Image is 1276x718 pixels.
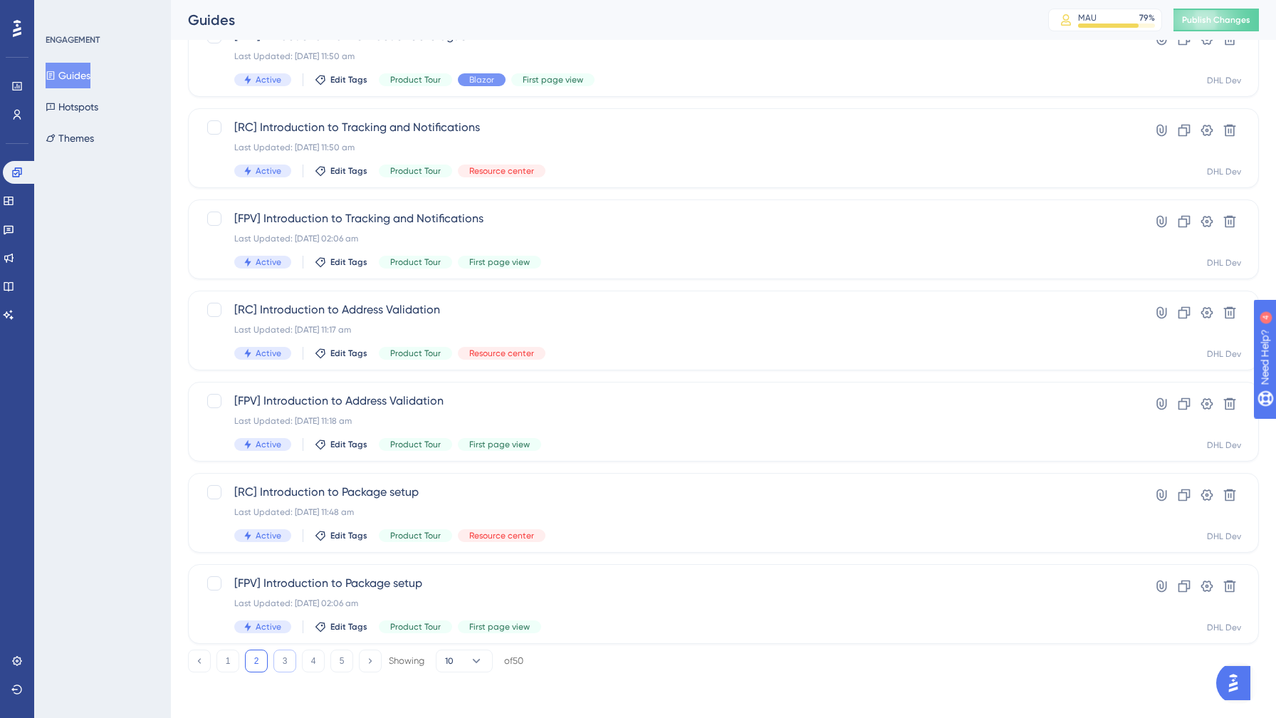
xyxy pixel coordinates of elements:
div: DHL Dev [1207,531,1241,542]
span: Edit Tags [330,256,367,268]
span: First page view [469,621,530,633]
span: Active [256,256,281,268]
div: DHL Dev [1207,166,1241,177]
div: Last Updated: [DATE] 02:06 am [234,233,1099,244]
button: Edit Tags [315,165,367,177]
button: Publish Changes [1173,9,1259,31]
button: 1 [216,650,239,672]
span: Product Tour [390,348,441,359]
span: Product Tour [390,74,441,85]
span: Product Tour [390,165,441,177]
span: Active [256,348,281,359]
span: [RC] Introduction to Address Validation [234,301,1099,318]
span: 10 [445,655,454,667]
button: 10 [436,650,493,672]
span: Edit Tags [330,621,367,633]
span: Blazor [469,74,494,85]
div: Last Updated: [DATE] 11:50 am [234,142,1099,153]
span: Edit Tags [330,74,367,85]
span: First page view [523,74,583,85]
div: 79 % [1139,12,1155,24]
span: [FPV] Introduction to Address Validation [234,392,1099,410]
div: DHL Dev [1207,257,1241,269]
button: 5 [330,650,353,672]
span: Publish Changes [1182,14,1250,26]
button: Edit Tags [315,439,367,450]
div: DHL Dev [1207,75,1241,86]
span: [RC] Introduction to Tracking and Notifications [234,119,1099,136]
button: Hotspots [46,94,98,120]
div: of 50 [504,655,523,667]
button: 3 [273,650,296,672]
span: Edit Tags [330,348,367,359]
span: Edit Tags [330,165,367,177]
div: Last Updated: [DATE] 11:50 am [234,51,1099,62]
div: Guides [188,10,1013,30]
span: Active [256,74,281,85]
button: Edit Tags [315,621,367,633]
span: Edit Tags [330,530,367,541]
span: Active [256,165,281,177]
span: Edit Tags [330,439,367,450]
button: Edit Tags [315,348,367,359]
span: Product Tour [390,621,441,633]
div: DHL Dev [1207,348,1241,360]
button: 2 [245,650,268,672]
button: Guides [46,63,90,88]
span: Need Help? [33,4,89,21]
button: 4 [302,650,325,672]
div: Last Updated: [DATE] 11:48 am [234,506,1099,518]
div: Showing [389,655,424,667]
span: Active [256,439,281,450]
div: Last Updated: [DATE] 02:06 am [234,598,1099,609]
div: ENGAGEMENT [46,34,100,46]
span: Resource center [469,530,534,541]
span: Product Tour [390,439,441,450]
span: Product Tour [390,256,441,268]
span: [RC] Introduction to Package setup [234,484,1099,501]
span: Resource center [469,348,534,359]
div: DHL Dev [1207,622,1241,633]
button: Edit Tags [315,530,367,541]
div: Last Updated: [DATE] 11:18 am [234,415,1099,427]
button: Themes [46,125,94,151]
span: Product Tour [390,530,441,541]
span: Active [256,530,281,541]
iframe: UserGuiding AI Assistant Launcher [1216,662,1259,704]
div: MAU [1078,12,1097,24]
span: Resource center [469,165,534,177]
div: Last Updated: [DATE] 11:17 am [234,324,1099,335]
span: [FPV] Introduction to Package setup [234,575,1099,592]
span: First page view [469,439,530,450]
button: Edit Tags [315,256,367,268]
button: Edit Tags [315,74,367,85]
div: DHL Dev [1207,439,1241,451]
span: [FPV] Introduction to Tracking and Notifications [234,210,1099,227]
div: 4 [99,7,103,19]
span: Active [256,621,281,633]
span: First page view [469,256,530,268]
